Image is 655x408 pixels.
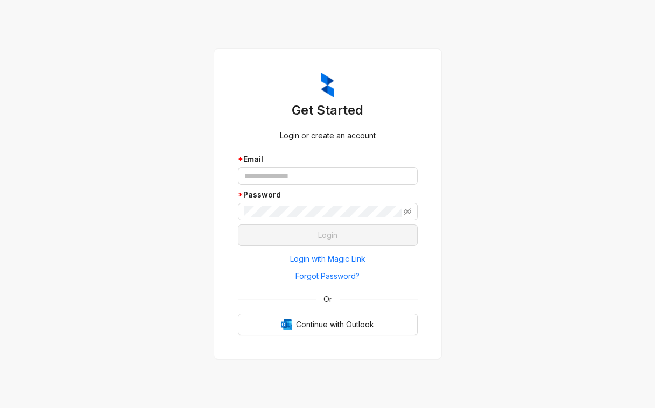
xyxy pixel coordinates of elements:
[238,130,418,142] div: Login or create an account
[238,102,418,119] h3: Get Started
[404,208,411,215] span: eye-invisible
[316,293,340,305] span: Or
[238,250,418,268] button: Login with Magic Link
[281,319,292,330] img: Outlook
[238,268,418,285] button: Forgot Password?
[238,189,418,201] div: Password
[296,319,374,330] span: Continue with Outlook
[238,153,418,165] div: Email
[295,270,360,282] span: Forgot Password?
[238,314,418,335] button: OutlookContinue with Outlook
[238,224,418,246] button: Login
[321,73,334,97] img: ZumaIcon
[290,253,365,265] span: Login with Magic Link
